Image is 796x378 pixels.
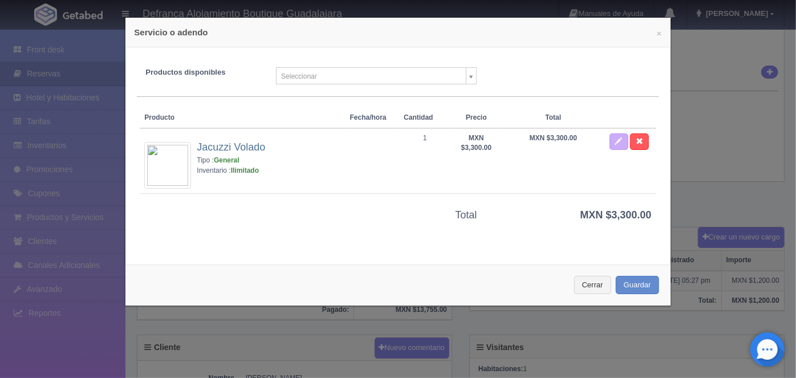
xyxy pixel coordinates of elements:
[461,134,492,152] strong: MXN $3,300.00
[502,108,604,128] th: Total
[580,209,652,221] strong: MXN $3,300.00
[450,108,502,128] th: Precio
[140,108,345,128] th: Producto
[399,128,450,194] td: 1
[197,141,265,153] a: Jacuzzi Volado
[530,134,577,142] strong: MXN $3,300.00
[574,276,611,295] button: Cerrar
[346,108,400,128] th: Fecha/hora
[214,156,239,164] strong: General
[147,145,188,186] img: 72x72&text=Sin+imagen
[281,68,461,85] span: Seleccionar
[137,67,267,78] label: Productos disponibles
[197,156,340,165] div: Tipo :
[231,166,259,174] strong: Ilimitado
[276,67,476,84] a: Seleccionar
[134,26,661,38] h4: Servicio o adendo
[657,29,662,38] button: ×
[197,166,340,176] div: Inventario :
[399,108,450,128] th: Cantidad
[616,276,659,295] button: Guardar
[455,210,497,221] h3: Total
